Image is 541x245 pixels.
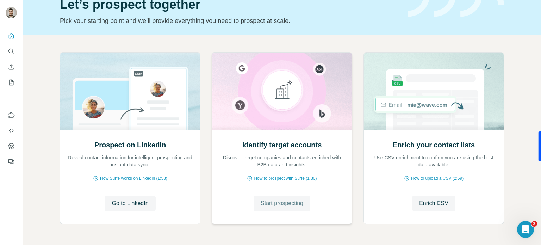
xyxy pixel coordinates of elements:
button: My lists [6,76,17,89]
p: Discover target companies and contacts enriched with B2B data and insights. [219,154,345,168]
button: Enrich CSV [412,196,455,211]
iframe: Intercom live chat [517,221,534,238]
h2: Enrich your contact lists [393,140,475,150]
p: Pick your starting point and we’ll provide everything you need to prospect at scale. [60,16,399,26]
button: Dashboard [6,140,17,153]
img: Prospect on LinkedIn [60,53,200,130]
p: Use CSV enrichment to confirm you are using the best data available. [371,154,497,168]
button: Feedback [6,155,17,168]
button: Use Surfe API [6,124,17,137]
span: How Surfe works on LinkedIn (1:58) [100,175,167,182]
span: 2 [531,221,537,227]
button: Start prospecting [254,196,310,211]
span: Start prospecting [261,199,303,208]
button: Quick start [6,30,17,42]
span: How to prospect with Surfe (1:30) [254,175,317,182]
button: Use Surfe on LinkedIn [6,109,17,122]
img: Enrich your contact lists [363,53,504,130]
p: Reveal contact information for intelligent prospecting and instant data sync. [67,154,193,168]
span: How to upload a CSV (2:59) [411,175,464,182]
img: Identify target accounts [212,53,352,130]
h2: Prospect on LinkedIn [94,140,166,150]
h2: Identify target accounts [242,140,322,150]
span: Enrich CSV [419,199,448,208]
span: Go to LinkedIn [112,199,148,208]
button: Enrich CSV [6,61,17,73]
img: Avatar [6,7,17,18]
button: Go to LinkedIn [105,196,155,211]
button: Search [6,45,17,58]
